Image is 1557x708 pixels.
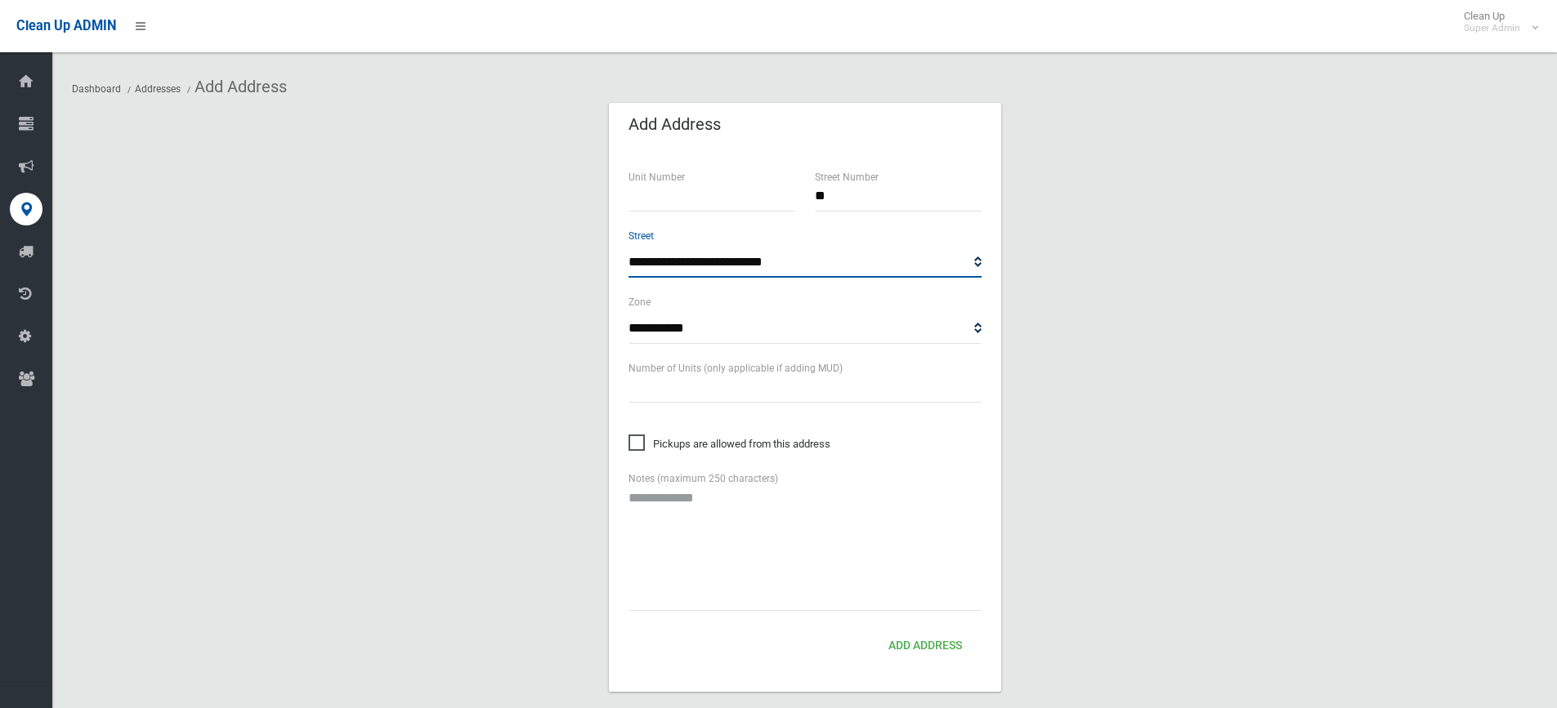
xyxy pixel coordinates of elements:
span: Clean Up [1456,10,1537,34]
li: Add Address [183,72,287,102]
header: Add Address [609,109,740,140]
small: Super Admin [1464,22,1520,34]
a: Addresses [135,83,181,95]
span: Clean Up ADMIN [16,18,116,33]
span: Pickups are allowed from this address [629,434,830,454]
a: Dashboard [72,83,121,95]
button: Add Address [882,631,969,661]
